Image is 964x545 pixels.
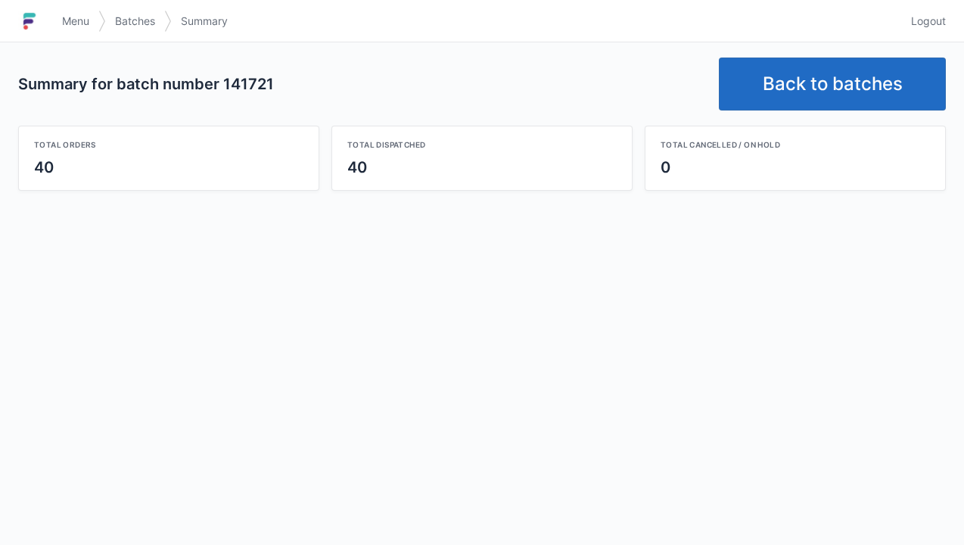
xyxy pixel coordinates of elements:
div: Total dispatched [347,139,617,151]
a: Logout [902,8,946,35]
a: Batches [106,8,164,35]
a: Menu [53,8,98,35]
div: Total cancelled / on hold [661,139,930,151]
img: svg> [164,3,172,39]
span: Batches [115,14,155,29]
div: 40 [34,157,303,178]
span: Menu [62,14,89,29]
img: svg> [98,3,106,39]
span: Logout [911,14,946,29]
a: Back to batches [719,58,946,111]
div: 0 [661,157,930,178]
img: logo-small.jpg [18,9,41,33]
span: Summary [181,14,228,29]
h2: Summary for batch number 141721 [18,73,707,95]
div: 40 [347,157,617,178]
div: Total orders [34,139,303,151]
a: Summary [172,8,237,35]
